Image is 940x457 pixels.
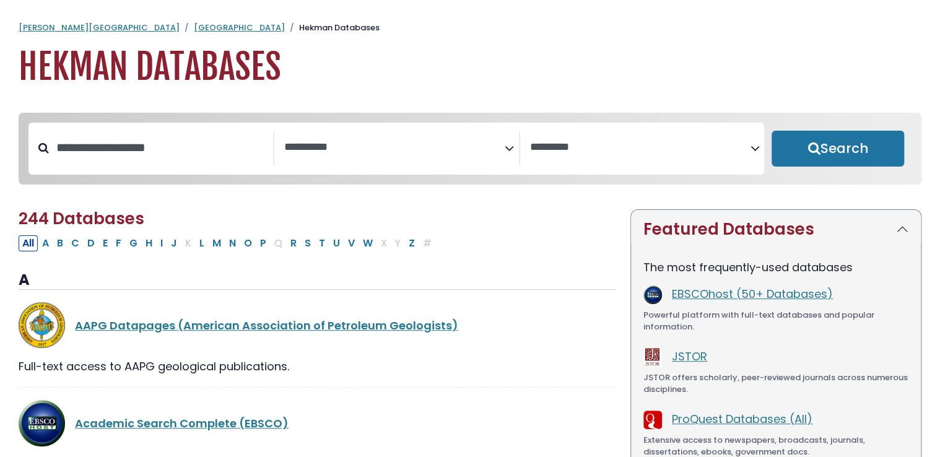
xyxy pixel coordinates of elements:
button: Filter Results N [225,235,240,251]
button: Filter Results C [67,235,83,251]
button: Filter Results V [344,235,359,251]
li: Hekman Databases [285,22,380,34]
button: Filter Results U [329,235,344,251]
button: Filter Results O [240,235,256,251]
button: Filter Results W [359,235,376,251]
button: Filter Results I [157,235,167,251]
a: Academic Search Complete (EBSCO) [75,416,289,431]
a: [GEOGRAPHIC_DATA] [194,22,285,33]
textarea: Search [530,141,751,154]
button: Filter Results G [126,235,141,251]
nav: breadcrumb [19,22,921,34]
p: The most frequently-used databases [643,259,908,276]
div: Full-text access to AAPG geological publications. [19,358,616,375]
button: Filter Results A [38,235,53,251]
button: Filter Results R [287,235,300,251]
textarea: Search [284,141,505,154]
h3: A [19,271,616,290]
button: Filter Results S [301,235,315,251]
button: Filter Results D [84,235,98,251]
button: Submit for Search Results [772,131,904,167]
div: JSTOR offers scholarly, peer-reviewed journals across numerous disciplines. [643,372,908,396]
button: Filter Results M [209,235,225,251]
button: Featured Databases [631,210,921,249]
a: JSTOR [672,349,707,364]
button: All [19,235,38,251]
button: Filter Results H [142,235,156,251]
a: EBSCOhost (50+ Databases) [672,286,833,302]
a: [PERSON_NAME][GEOGRAPHIC_DATA] [19,22,180,33]
input: Search database by title or keyword [49,137,273,158]
button: Filter Results B [53,235,67,251]
span: 244 Databases [19,207,144,230]
div: Alpha-list to filter by first letter of database name [19,235,437,250]
div: Powerful platform with full-text databases and popular information. [643,309,908,333]
button: Filter Results P [256,235,270,251]
button: Filter Results E [99,235,111,251]
a: AAPG Datapages (American Association of Petroleum Geologists) [75,318,458,333]
nav: Search filters [19,113,921,185]
button: Filter Results Z [405,235,419,251]
h1: Hekman Databases [19,46,921,88]
a: ProQuest Databases (All) [672,411,812,427]
button: Filter Results L [196,235,208,251]
button: Filter Results J [167,235,181,251]
button: Filter Results F [112,235,125,251]
button: Filter Results T [315,235,329,251]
